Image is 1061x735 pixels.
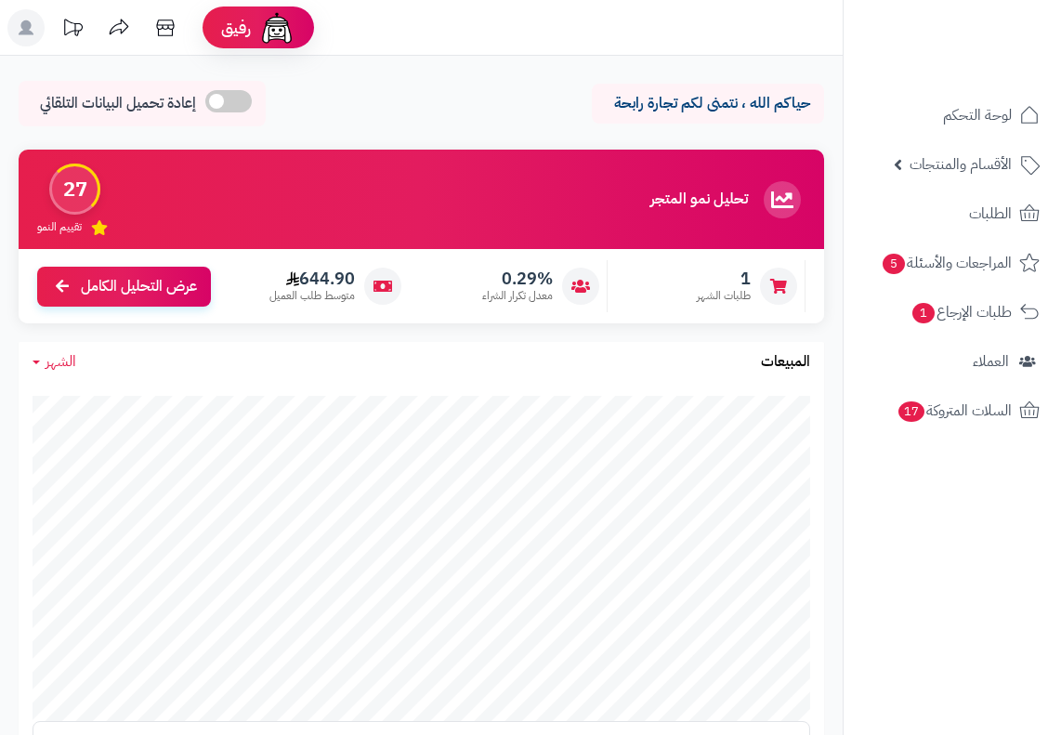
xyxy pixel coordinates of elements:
img: ai-face.png [258,9,295,46]
span: طلبات الإرجاع [910,299,1012,325]
span: إعادة تحميل البيانات التلقائي [40,93,196,114]
span: 0.29% [482,269,553,289]
span: طلبات الشهر [697,288,751,304]
span: الطلبات [969,201,1012,227]
h3: تحليل نمو المتجر [650,191,748,208]
span: 1 [912,303,935,323]
span: لوحة التحكم [943,102,1012,128]
span: 644.90 [269,269,355,289]
span: الشهر [46,350,76,373]
a: المراجعات والأسئلة5 [855,241,1050,285]
span: العملاء [973,348,1009,374]
a: الشهر [33,351,76,373]
span: 5 [883,254,905,274]
span: المراجعات والأسئلة [881,250,1012,276]
span: عرض التحليل الكامل [81,276,197,297]
span: 1 [697,269,751,289]
span: 17 [898,401,924,422]
span: تقييم النمو [37,219,82,235]
span: معدل تكرار الشراء [482,288,553,304]
p: حياكم الله ، نتمنى لكم تجارة رابحة [606,93,810,114]
a: عرض التحليل الكامل [37,267,211,307]
span: رفيق [221,17,251,39]
a: لوحة التحكم [855,93,1050,138]
a: تحديثات المنصة [49,9,96,51]
a: طلبات الإرجاع1 [855,290,1050,335]
img: logo-2.png [935,50,1043,89]
a: العملاء [855,339,1050,384]
span: متوسط طلب العميل [269,288,355,304]
h3: المبيعات [761,354,810,371]
span: السلات المتروكة [897,398,1012,424]
span: الأقسام والمنتجات [910,151,1012,177]
a: الطلبات [855,191,1050,236]
a: السلات المتروكة17 [855,388,1050,433]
